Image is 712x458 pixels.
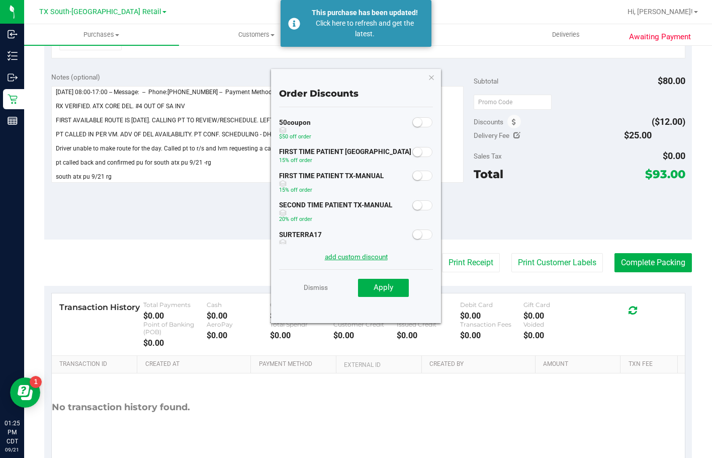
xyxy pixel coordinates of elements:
[8,51,18,61] inline-svg: Inventory
[333,321,397,328] div: Customer Credit
[279,209,392,216] span: discount can be used with other discounts
[336,356,421,374] th: External ID
[325,253,388,261] a: add custom discount
[279,127,311,134] span: discount can be used with other discounts
[180,30,333,39] span: Customers
[8,29,18,39] inline-svg: Inbound
[279,133,311,140] span: $50 off order
[304,278,328,296] a: Dismiss
[24,30,179,39] span: Purchases
[460,311,523,321] div: $0.00
[474,77,498,85] span: Subtotal
[474,131,509,139] span: Delivery Fee
[460,301,523,309] div: Debit Card
[523,311,587,321] div: $0.00
[143,321,207,336] div: Point of Banking (POB)
[513,132,520,139] i: Edit Delivery Fee
[306,8,424,18] div: This purchase has been updated!
[39,8,161,16] span: TX South-[GEOGRAPHIC_DATA] Retail
[629,360,674,368] a: Txn Fee
[207,301,270,309] div: Cash
[474,113,503,131] span: Discounts
[279,239,322,246] span: discount can be used with other discounts
[30,376,42,388] iframe: Resource center unread badge
[270,321,333,328] div: Total Spendr
[460,321,523,328] div: Transaction Fees
[658,75,685,86] span: $80.00
[279,147,411,169] div: FIRST TIME PATIENT [GEOGRAPHIC_DATA]
[207,311,270,321] div: $0.00
[8,94,18,104] inline-svg: Retail
[145,360,247,368] a: Created At
[474,152,502,160] span: Sales Tax
[143,301,207,309] div: Total Payments
[474,95,552,110] input: Promo Code
[279,187,312,193] span: 15% off order
[374,283,393,292] span: Apply
[652,116,685,127] span: ($12.00)
[511,253,603,272] button: Print Customer Labels
[474,167,503,181] span: Total
[397,331,460,340] div: $0.00
[279,180,384,187] span: discount can be used with other discounts
[5,446,20,453] p: 09/21
[645,167,685,181] span: $93.00
[24,24,179,45] a: Purchases
[333,331,397,340] div: $0.00
[539,30,593,39] span: Deliveries
[429,360,531,368] a: Created By
[629,31,691,43] span: Awaiting Payment
[279,216,312,222] span: 20% off order
[8,72,18,83] inline-svg: Outbound
[279,171,384,198] div: FIRST TIME PATIENT TX-MANUAL
[270,311,333,321] div: $0.00
[442,253,500,272] button: Print Receipt
[207,321,270,328] div: AeroPay
[523,301,587,309] div: Gift Card
[143,338,207,348] div: $0.00
[624,130,652,140] span: $25.00
[358,279,409,297] button: Apply
[279,230,322,257] div: SURTERRA17
[663,150,685,161] span: $0.00
[279,200,392,227] div: SECOND TIME PATIENT TX-MANUAL
[279,157,312,164] span: 15% off order
[279,118,311,145] div: 50coupon
[270,331,333,340] div: $0.00
[543,360,616,368] a: Amount
[51,73,100,81] span: Notes (optional)
[628,8,693,16] span: Hi, [PERSON_NAME]!
[8,116,18,126] inline-svg: Reports
[270,301,333,309] div: CanPay
[259,360,332,368] a: Payment Method
[460,331,523,340] div: $0.00
[143,311,207,321] div: $0.00
[207,331,270,340] div: $0.00
[5,419,20,446] p: 01:25 PM CDT
[306,18,424,39] div: Click here to refresh and get the latest.
[279,89,433,99] h4: Order Discounts
[179,24,334,45] a: Customers
[59,360,133,368] a: Transaction ID
[52,373,190,441] div: No transaction history found.
[397,321,460,328] div: Issued Credit
[614,253,692,272] button: Complete Packing
[523,331,587,340] div: $0.00
[523,321,587,328] div: Voided
[488,24,643,45] a: Deliveries
[10,377,40,408] iframe: Resource center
